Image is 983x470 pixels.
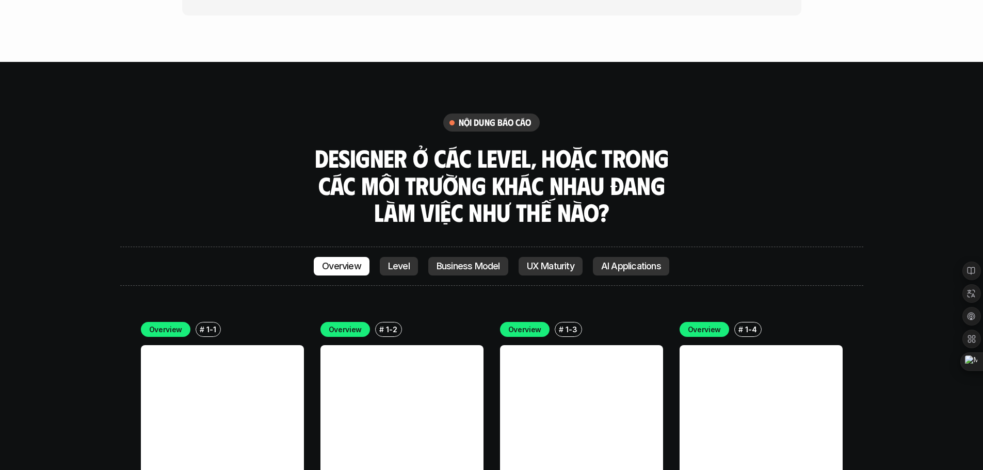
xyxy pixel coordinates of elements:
h6: # [379,326,384,333]
h6: nội dung báo cáo [459,117,531,128]
a: Overview [314,257,369,275]
h6: # [559,326,563,333]
p: Level [388,261,410,271]
p: Overview [149,324,183,335]
p: AI Applications [601,261,661,271]
p: UX Maturity [527,261,574,271]
p: Overview [322,261,361,271]
p: 1-3 [566,324,577,335]
p: 1-1 [206,324,216,335]
h6: # [200,326,204,333]
a: Level [380,257,418,275]
h6: # [738,326,743,333]
a: AI Applications [593,257,669,275]
p: 1-2 [386,324,397,335]
a: UX Maturity [519,257,583,275]
p: Business Model [437,261,500,271]
a: Business Model [428,257,508,275]
p: Overview [329,324,362,335]
p: 1-4 [745,324,756,335]
p: Overview [508,324,542,335]
h3: Designer ở các level, hoặc trong các môi trường khác nhau đang làm việc như thế nào? [311,144,672,226]
p: Overview [688,324,721,335]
